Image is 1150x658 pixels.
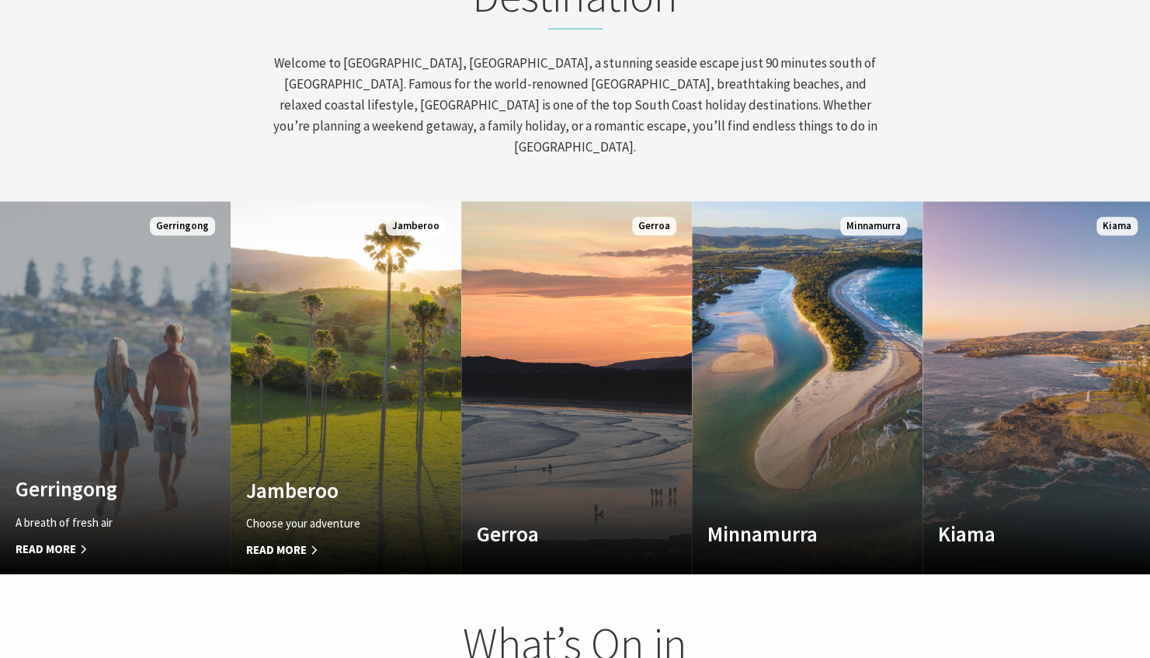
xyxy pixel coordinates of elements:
span: Read More [16,540,180,559]
p: A breath of fresh air [16,514,180,532]
span: Minnamurra [840,217,907,236]
h4: Kiama [938,521,1103,546]
span: Read More [246,541,411,559]
h4: Minnamurra [707,521,872,546]
h4: Gerringong [16,476,180,501]
h4: Jamberoo [246,478,411,503]
span: Gerringong [150,217,215,236]
span: Jamberoo [386,217,446,236]
a: Custom Image Used Jamberoo Choose your adventure Read More Jamberoo [231,201,461,574]
h4: Gerroa [477,521,641,546]
a: Custom Image Used Gerroa Gerroa [461,201,692,574]
span: Gerroa [632,217,676,236]
a: Custom Image Used Minnamurra Minnamurra [692,201,922,574]
p: Welcome to [GEOGRAPHIC_DATA], [GEOGRAPHIC_DATA], a stunning seaside escape just 90 minutes south ... [271,53,880,158]
span: Kiama [1096,217,1138,236]
p: Choose your adventure [246,514,411,533]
